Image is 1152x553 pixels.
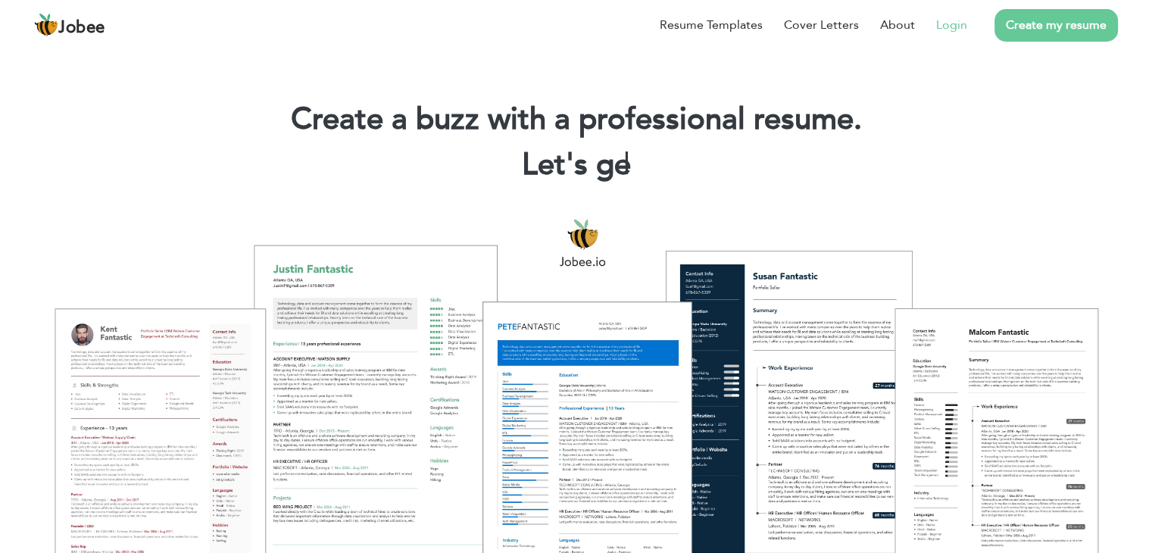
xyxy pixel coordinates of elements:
h2: Let's [23,145,1129,185]
a: Create my resume [994,9,1118,42]
span: ge [596,144,631,186]
a: Cover Letters [784,16,859,34]
a: Login [936,16,967,34]
a: Resume Templates [660,16,763,34]
span: Jobee [58,20,105,36]
h1: Create a buzz with a professional resume. [23,100,1129,139]
span: | [623,144,630,186]
a: About [880,16,915,34]
img: jobee.io [34,13,58,37]
a: Jobee [34,13,105,37]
